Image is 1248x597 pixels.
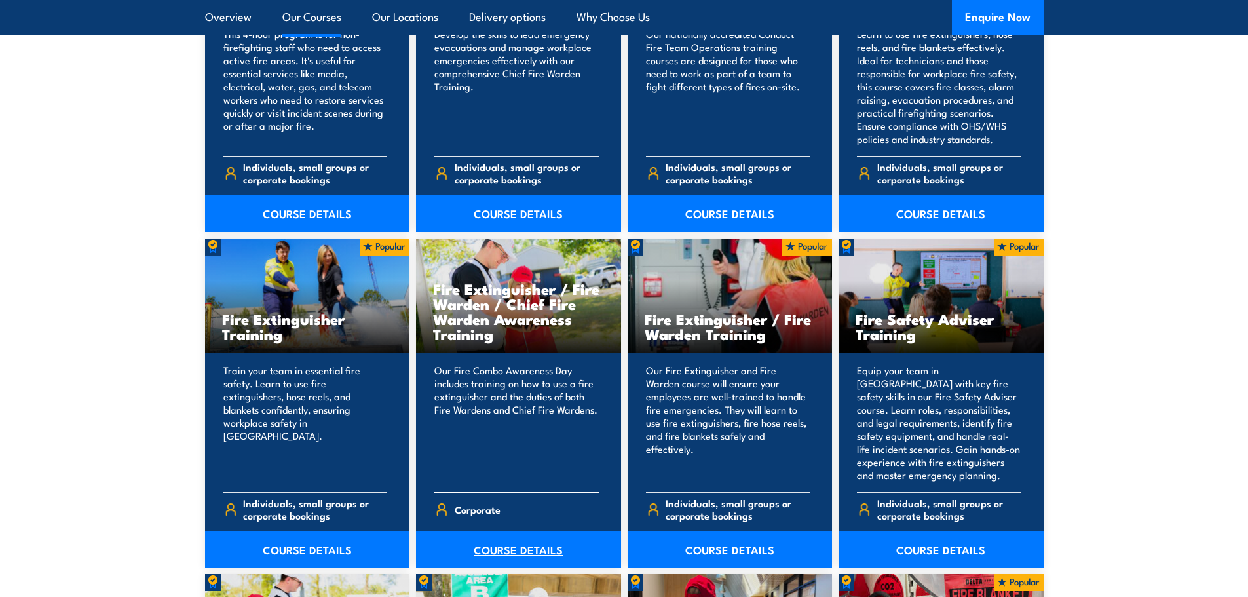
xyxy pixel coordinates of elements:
[223,28,388,145] p: This 4-hour program is for non-firefighting staff who need to access active fire areas. It's usef...
[646,28,810,145] p: Our nationally accredited Conduct Fire Team Operations training courses are designed for those wh...
[205,531,410,568] a: COURSE DETAILS
[243,161,387,185] span: Individuals, small groups or corporate bookings
[856,311,1027,341] h3: Fire Safety Adviser Training
[205,195,410,232] a: COURSE DETAILS
[877,161,1021,185] span: Individuals, small groups or corporate bookings
[857,28,1021,145] p: Learn to use fire extinguishers, hose reels, and fire blankets effectively. Ideal for technicians...
[628,531,833,568] a: COURSE DETAILS
[416,195,621,232] a: COURSE DETAILS
[877,497,1021,522] span: Individuals, small groups or corporate bookings
[839,531,1044,568] a: COURSE DETAILS
[434,364,599,482] p: Our Fire Combo Awareness Day includes training on how to use a fire extinguisher and the duties o...
[434,28,599,145] p: Develop the skills to lead emergency evacuations and manage workplace emergencies effectively wit...
[416,531,621,568] a: COURSE DETAILS
[839,195,1044,232] a: COURSE DETAILS
[645,311,816,341] h3: Fire Extinguisher / Fire Warden Training
[223,364,388,482] p: Train your team in essential fire safety. Learn to use fire extinguishers, hose reels, and blanke...
[455,161,599,185] span: Individuals, small groups or corporate bookings
[666,161,810,185] span: Individuals, small groups or corporate bookings
[243,497,387,522] span: Individuals, small groups or corporate bookings
[857,364,1021,482] p: Equip your team in [GEOGRAPHIC_DATA] with key fire safety skills in our Fire Safety Adviser cours...
[433,281,604,341] h3: Fire Extinguisher / Fire Warden / Chief Fire Warden Awareness Training
[455,499,501,520] span: Corporate
[628,195,833,232] a: COURSE DETAILS
[646,364,810,482] p: Our Fire Extinguisher and Fire Warden course will ensure your employees are well-trained to handl...
[666,497,810,522] span: Individuals, small groups or corporate bookings
[222,311,393,341] h3: Fire Extinguisher Training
